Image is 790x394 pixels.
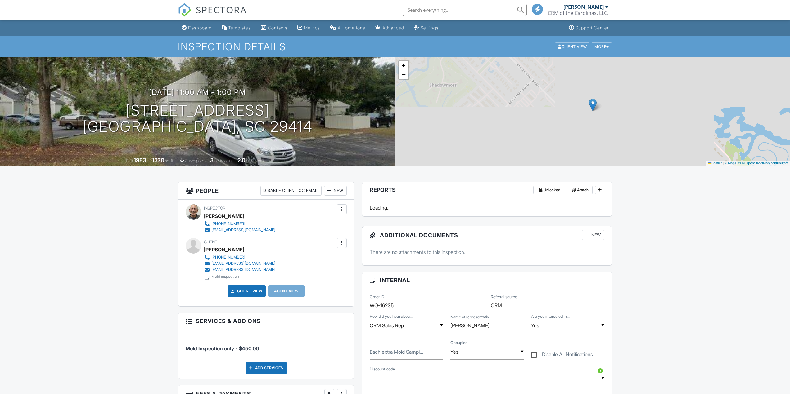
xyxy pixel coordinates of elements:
[204,245,244,254] div: [PERSON_NAME]
[582,230,604,240] div: New
[219,22,253,34] a: Templates
[548,10,608,16] div: CRM of the Carolinas, LLC.
[165,158,174,163] span: sq. ft.
[403,4,527,16] input: Search everything...
[412,22,441,34] a: Settings
[246,362,287,374] div: Add Services
[211,267,275,272] div: [EMAIL_ADDRESS][DOMAIN_NAME]
[204,227,275,233] a: [EMAIL_ADDRESS][DOMAIN_NAME]
[214,158,232,163] span: bedrooms
[370,294,384,300] label: Order ID
[178,182,354,200] h3: People
[382,25,404,30] div: Advanced
[149,88,246,96] h3: [DATE] 11:00 am - 1:00 pm
[327,22,368,34] a: Automations (Basic)
[567,22,611,34] a: Support Center
[338,25,365,30] div: Automations
[708,161,722,165] a: Leaflet
[324,186,347,196] div: New
[246,158,264,163] span: bathrooms
[210,157,214,163] div: 3
[204,260,275,267] a: [EMAIL_ADDRESS][DOMAIN_NAME]
[362,272,612,288] h3: Internal
[362,226,612,244] h3: Additional Documents
[196,3,247,16] span: SPECTORA
[204,211,244,221] div: [PERSON_NAME]
[554,44,591,49] a: Client View
[83,102,313,135] h1: [STREET_ADDRESS] [GEOGRAPHIC_DATA], SC 29414
[126,158,133,163] span: Built
[185,158,204,163] span: crawlspace
[491,294,517,300] label: Referral source
[531,314,570,319] label: Are you interested in repair costs?
[211,261,275,266] div: [EMAIL_ADDRESS][DOMAIN_NAME]
[531,352,593,359] label: Disable All Notifications
[399,70,408,79] a: Zoom out
[373,22,407,34] a: Advanced
[450,314,492,320] label: Name of representative, Agent or Website
[179,22,214,34] a: Dashboard
[401,61,405,69] span: +
[230,288,263,294] a: Client View
[421,25,439,30] div: Settings
[152,157,164,163] div: 1370
[370,249,605,255] p: There are no attachments to this inspection.
[204,240,217,244] span: Client
[295,22,323,34] a: Metrics
[399,61,408,70] a: Zoom in
[260,186,322,196] div: Disable Client CC Email
[370,344,443,360] input: Each extra Mold Sampling cartridge over 4
[589,99,597,111] img: Marker
[370,366,395,372] label: Discount code
[304,25,320,30] div: Metrics
[563,4,604,10] div: [PERSON_NAME]
[370,314,413,319] label: How did you hear about us?
[211,255,245,260] div: [PHONE_NUMBER]
[204,221,275,227] a: [PHONE_NUMBER]
[204,254,275,260] a: [PHONE_NUMBER]
[237,157,245,163] div: 2.0
[725,161,741,165] a: © MapTiler
[592,42,612,51] div: More
[742,161,788,165] a: © OpenStreetMap contributors
[211,221,245,226] div: [PHONE_NUMBER]
[555,42,589,51] div: Client View
[204,206,225,210] span: Inspector
[178,3,192,17] img: The Best Home Inspection Software - Spectora
[178,41,612,52] h1: Inspection Details
[204,267,275,273] a: [EMAIL_ADDRESS][DOMAIN_NAME]
[188,25,212,30] div: Dashboard
[258,22,290,34] a: Contacts
[370,348,423,355] label: Each extra Mold Sampling cartridge over 4
[211,228,275,232] div: [EMAIL_ADDRESS][DOMAIN_NAME]
[178,8,247,21] a: SPECTORA
[450,340,467,346] label: Occupied
[576,25,609,30] div: Support Center
[401,71,405,78] span: −
[228,25,251,30] div: Templates
[134,157,146,163] div: 1983
[268,25,287,30] div: Contacts
[450,318,524,333] input: Name of representative, Agent or Website
[178,313,354,329] h3: Services & Add ons
[211,274,239,279] div: Mold inspection
[186,345,259,352] span: Mold Inspection only - $450.00
[186,334,347,357] li: Service: Mold Inspection only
